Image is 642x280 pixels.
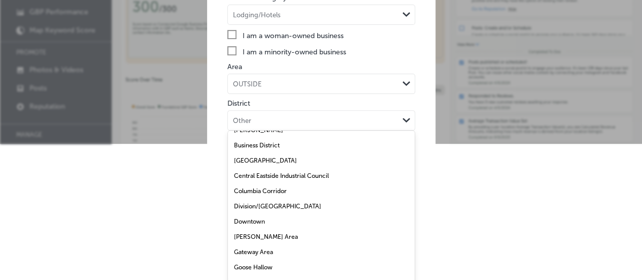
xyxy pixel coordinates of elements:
label: Central Eastside Industrial Council [234,172,329,179]
label: Gateway Area [234,248,273,256]
label: District [227,99,250,108]
div: Brought to you by [227,176,415,185]
label: I am a minority-owned business [227,46,415,57]
label: [GEOGRAPHIC_DATA] [234,157,297,164]
label: Columbia Corridor [234,188,287,195]
label: Division/[GEOGRAPHIC_DATA] [234,203,321,210]
label: Business District [234,142,280,149]
label: [PERSON_NAME] Area [234,233,298,240]
div: Lodging/Hotels [233,11,281,19]
label: Downtown [234,218,265,225]
div: Other [233,117,251,125]
label: Goose Hallow [234,264,273,271]
label: I am a woman-owned business [227,30,415,41]
div: OUTSIDE [233,80,261,88]
label: Area [227,63,242,71]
